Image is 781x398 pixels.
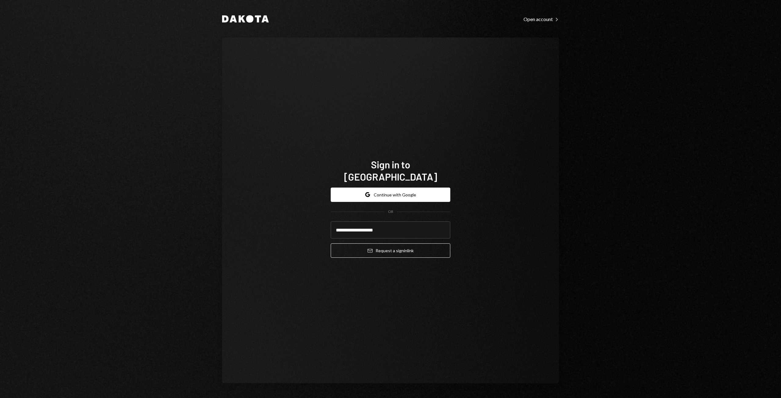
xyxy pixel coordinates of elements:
[331,243,450,258] button: Request a signinlink
[524,16,559,22] a: Open account
[388,209,393,214] div: OR
[331,188,450,202] button: Continue with Google
[331,158,450,183] h1: Sign in to [GEOGRAPHIC_DATA]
